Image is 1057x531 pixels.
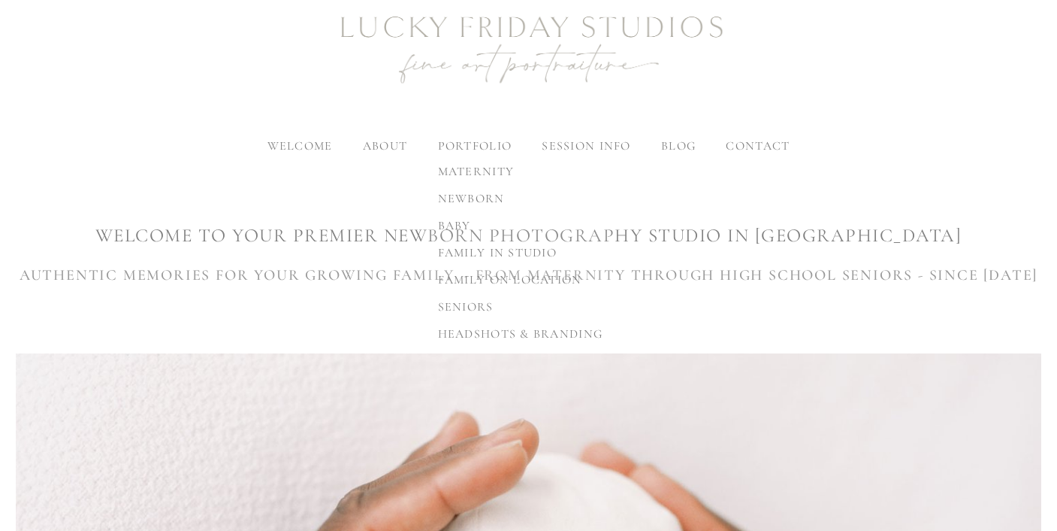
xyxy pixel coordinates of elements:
a: maternity [426,158,615,185]
label: about [363,138,407,153]
a: headshots & branding [426,320,615,347]
span: headshots & branding [438,326,603,341]
label: session info [542,138,630,153]
a: family in studio [426,239,615,266]
h3: AUTHENTIC MEMORIES FOR YOUR GROWING FAMILY - FROM MATERNITY THROUGH HIGH SCHOOL SENIORS - SINCE [... [16,264,1041,287]
a: blog [661,138,696,153]
span: baby [438,218,471,233]
span: seniors [438,299,494,314]
a: contact [726,138,790,153]
span: newborn [438,191,505,206]
label: portfolio [438,138,512,153]
span: maternity [438,164,515,179]
a: newborn [426,185,615,212]
a: seniors [426,293,615,320]
a: welcome [267,138,333,153]
h1: WELCOME TO YOUR premier newborn photography studio IN [GEOGRAPHIC_DATA] [16,223,1041,249]
a: family on location [426,266,615,293]
a: baby [426,212,615,239]
span: family on location [438,272,582,287]
span: family in studio [438,245,557,260]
